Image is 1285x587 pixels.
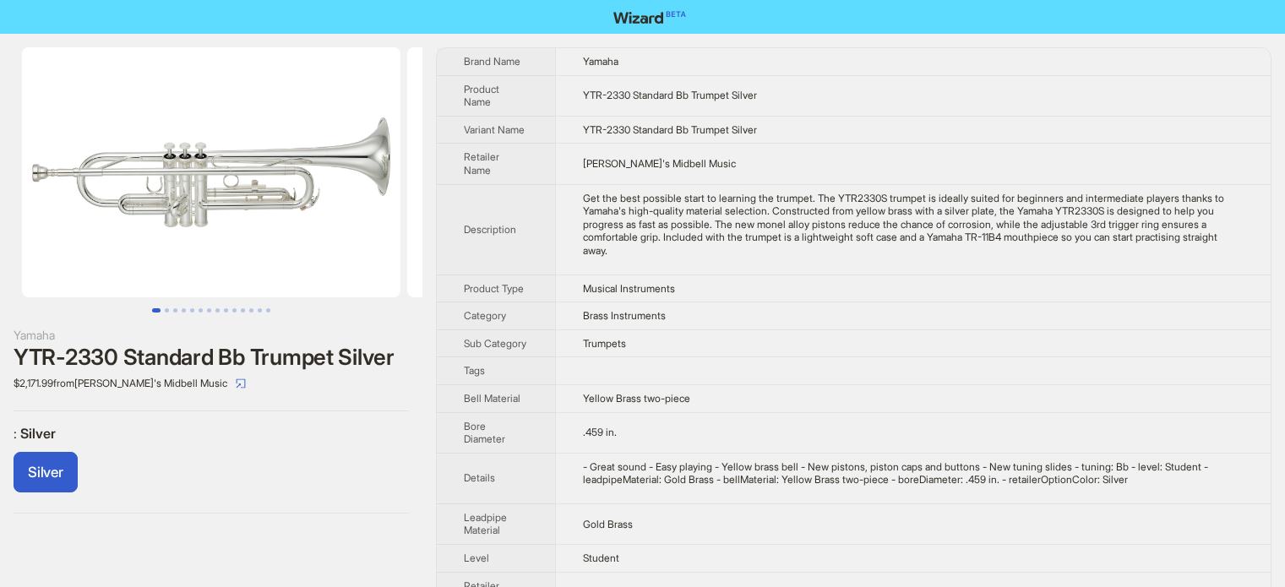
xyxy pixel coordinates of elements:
[199,308,203,313] button: Go to slide 6
[266,308,270,313] button: Go to slide 14
[249,308,253,313] button: Go to slide 12
[407,47,786,297] img: YTR-2330 Standard Bb Trumpet Silver YTR-2330 Standard Bb Trumpet Silver image 2
[583,89,757,101] span: YTR-2330 Standard Bb Trumpet Silver
[241,308,245,313] button: Go to slide 11
[190,308,194,313] button: Go to slide 5
[464,337,526,350] span: Sub Category
[152,308,161,313] button: Go to slide 1
[165,308,169,313] button: Go to slide 2
[464,150,499,177] span: Retailer Name
[464,471,495,484] span: Details
[14,452,78,492] label: available
[22,47,400,297] img: YTR-2330 Standard Bb Trumpet Silver YTR-2330 Standard Bb Trumpet Silver image 1
[583,192,1244,258] div: Get the best possible start to learning the trumpet. The YTR2330S trumpet is ideally suited for b...
[14,370,409,397] div: $2,171.99 from [PERSON_NAME]'s Midbell Music
[583,518,633,530] span: Gold Brass
[464,309,506,322] span: Category
[28,464,63,481] span: Silver
[464,392,520,405] span: Bell Material
[583,282,675,295] span: Musical Instruments
[232,308,237,313] button: Go to slide 10
[207,308,211,313] button: Go to slide 7
[464,83,499,109] span: Product Name
[464,364,485,377] span: Tags
[215,308,220,313] button: Go to slide 8
[224,308,228,313] button: Go to slide 9
[182,308,186,313] button: Go to slide 4
[173,308,177,313] button: Go to slide 3
[20,425,56,442] span: Silver
[464,420,505,446] span: Bore Diameter
[236,378,246,389] span: select
[583,392,690,405] span: Yellow Brass two-piece
[464,55,520,68] span: Brand Name
[14,326,409,345] div: Yamaha
[583,157,736,170] span: [PERSON_NAME]'s Midbell Music
[464,552,489,564] span: Level
[14,345,409,370] div: YTR-2330 Standard Bb Trumpet Silver
[464,123,525,136] span: Variant Name
[583,460,1244,486] div: - Great sound - Easy playing - Yellow brass bell - New pistons, piston caps and buttons - New tun...
[583,426,617,438] span: .459 in.
[258,308,262,313] button: Go to slide 13
[464,511,507,537] span: Leadpipe Material
[583,55,618,68] span: Yamaha
[464,282,524,295] span: Product Type
[14,425,20,442] span: :
[464,223,516,236] span: Description
[583,309,666,322] span: Brass Instruments
[583,552,619,564] span: Student
[583,337,626,350] span: Trumpets
[583,123,757,136] span: YTR-2330 Standard Bb Trumpet Silver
